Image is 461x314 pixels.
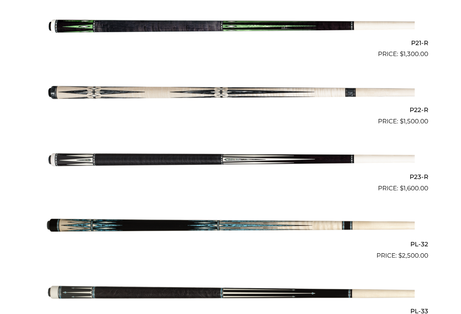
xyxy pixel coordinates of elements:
h2: P21-R [33,36,428,49]
bdi: 1,600.00 [400,184,428,192]
h2: P23-R [33,170,428,184]
span: $ [400,50,403,57]
img: P23-R [47,129,415,190]
a: PL-32 $2,500.00 [33,196,428,260]
bdi: 1,500.00 [400,118,428,125]
h2: P22-R [33,103,428,116]
img: PL-32 [47,196,415,257]
bdi: 2,500.00 [398,252,428,259]
img: P22-R [47,62,415,123]
a: P23-R $1,600.00 [33,129,428,193]
bdi: 1,300.00 [400,50,428,57]
a: P22-R $1,500.00 [33,62,428,126]
span: $ [400,184,403,192]
h2: PL-32 [33,237,428,251]
span: $ [398,252,402,259]
span: $ [400,118,403,125]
